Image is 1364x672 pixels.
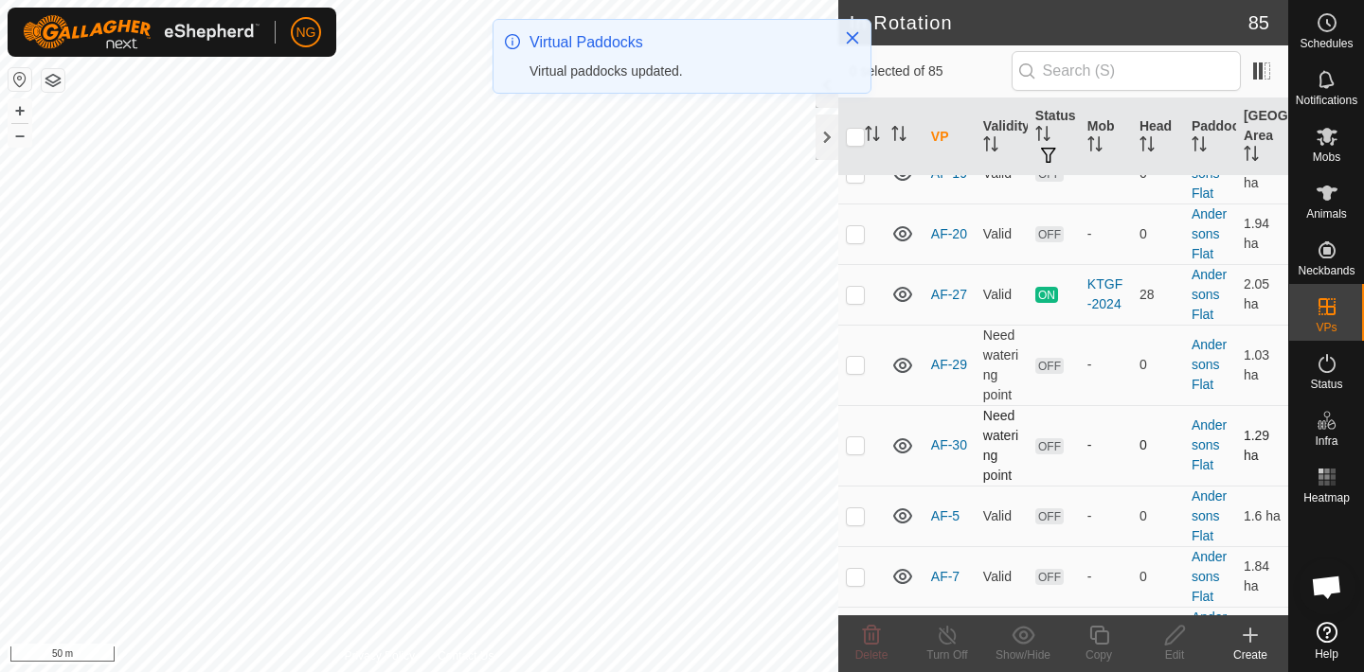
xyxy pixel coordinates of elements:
[1087,567,1124,587] div: -
[1140,139,1155,154] p-sorticon: Activate to sort
[1132,405,1184,486] td: 0
[1236,486,1288,546] td: 1.6 ha
[1313,151,1340,163] span: Mobs
[1236,203,1288,264] td: 1.94 ha
[23,15,260,49] img: Gallagher Logo
[1248,9,1269,37] span: 85
[1087,355,1124,375] div: -
[1132,325,1184,405] td: 0
[1080,98,1132,176] th: Mob
[1184,98,1236,176] th: Paddock
[1316,322,1337,333] span: VPs
[976,546,1028,607] td: Valid
[1087,139,1103,154] p-sorticon: Activate to sort
[985,646,1061,663] div: Show/Hide
[1137,646,1212,663] div: Edit
[891,129,906,144] p-sorticon: Activate to sort
[839,25,866,51] button: Close
[850,11,1248,34] h2: In Rotation
[1035,438,1064,454] span: OFF
[976,98,1028,176] th: Validity
[1236,325,1288,405] td: 1.03 ha
[1132,607,1184,667] td: 0
[855,648,888,662] span: Delete
[1061,646,1137,663] div: Copy
[1035,508,1064,524] span: OFF
[1087,274,1124,314] div: KTGF-2024
[1300,38,1353,49] span: Schedules
[1132,486,1184,546] td: 0
[1236,264,1288,325] td: 2.05 ha
[1296,95,1357,106] span: Notifications
[1236,405,1288,486] td: 1.29 ha
[1303,492,1350,504] span: Heatmap
[1306,208,1347,220] span: Animals
[1192,417,1227,472] a: Andersons Flat
[976,405,1028,486] td: Need watering point
[1132,98,1184,176] th: Head
[42,69,64,92] button: Map Layers
[9,99,31,122] button: +
[1087,224,1124,244] div: -
[1035,129,1050,144] p-sorticon: Activate to sort
[1192,549,1227,604] a: Andersons Flat
[1244,149,1259,164] p-sorticon: Activate to sort
[344,647,415,664] a: Privacy Policy
[9,68,31,91] button: Reset Map
[931,508,960,523] a: AF-5
[1310,379,1342,390] span: Status
[1035,358,1064,374] span: OFF
[529,31,825,54] div: Virtual Paddocks
[9,124,31,147] button: –
[983,139,998,154] p-sorticon: Activate to sort
[1315,435,1337,447] span: Infra
[976,486,1028,546] td: Valid
[1087,506,1124,526] div: -
[850,62,1012,81] span: 0 selected of 85
[296,23,316,43] span: NG
[1192,206,1227,261] a: Andersons Flat
[1236,607,1288,667] td: 0.64 ha
[1192,488,1227,543] a: Andersons Flat
[909,646,985,663] div: Turn Off
[1236,546,1288,607] td: 1.84 ha
[438,647,494,664] a: Contact Us
[1132,546,1184,607] td: 0
[1028,98,1080,176] th: Status
[1298,265,1355,276] span: Neckbands
[1012,51,1241,91] input: Search (S)
[1192,146,1227,201] a: Andersons Flat
[931,287,967,302] a: AF-27
[924,98,976,176] th: VP
[976,607,1028,667] td: Valid
[1035,287,1058,303] span: ON
[1212,646,1288,663] div: Create
[1192,267,1227,322] a: Andersons Flat
[931,226,967,241] a: AF-20
[1132,264,1184,325] td: 28
[1315,648,1338,660] span: Help
[931,357,967,372] a: AF-29
[529,62,825,81] div: Virtual paddocks updated.
[1087,435,1124,455] div: -
[1192,337,1227,392] a: Andersons Flat
[1236,98,1288,176] th: [GEOGRAPHIC_DATA] Area
[976,264,1028,325] td: Valid
[1035,226,1064,242] span: OFF
[1299,558,1355,615] div: Open chat
[1035,569,1064,585] span: OFF
[1289,614,1364,667] a: Help
[976,325,1028,405] td: Need watering point
[1132,203,1184,264] td: 0
[976,203,1028,264] td: Valid
[1192,139,1207,154] p-sorticon: Activate to sort
[1192,610,1227,664] a: Andersons Flat
[931,569,960,584] a: AF-7
[865,129,880,144] p-sorticon: Activate to sort
[931,437,967,452] a: AF-30
[931,166,967,181] a: AF-19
